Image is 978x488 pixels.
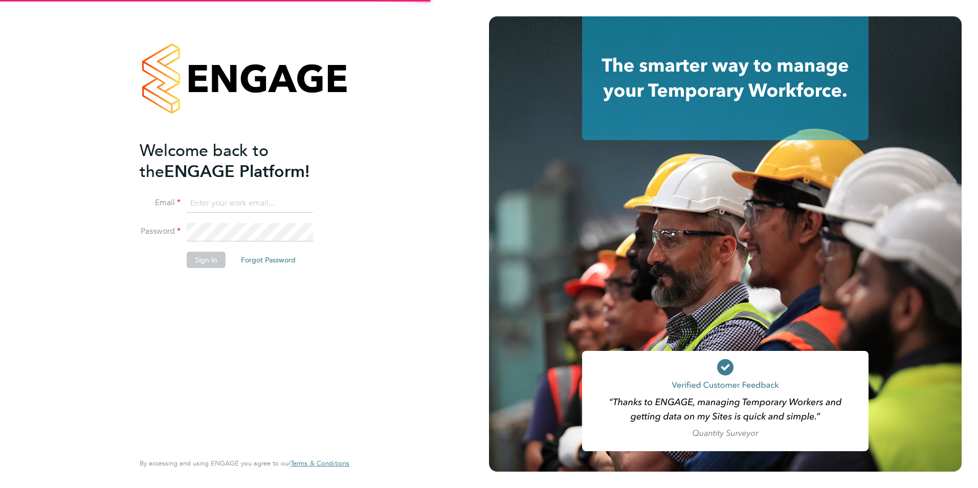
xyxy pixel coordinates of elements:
button: Forgot Password [233,252,304,268]
span: By accessing and using ENGAGE you agree to our [140,459,349,468]
span: Welcome back to the [140,141,269,182]
h2: ENGAGE Platform! [140,140,339,182]
label: Password [140,226,181,237]
button: Sign In [187,252,226,268]
label: Email [140,197,181,208]
input: Enter your work email... [187,194,313,213]
a: Terms & Conditions [291,459,349,468]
